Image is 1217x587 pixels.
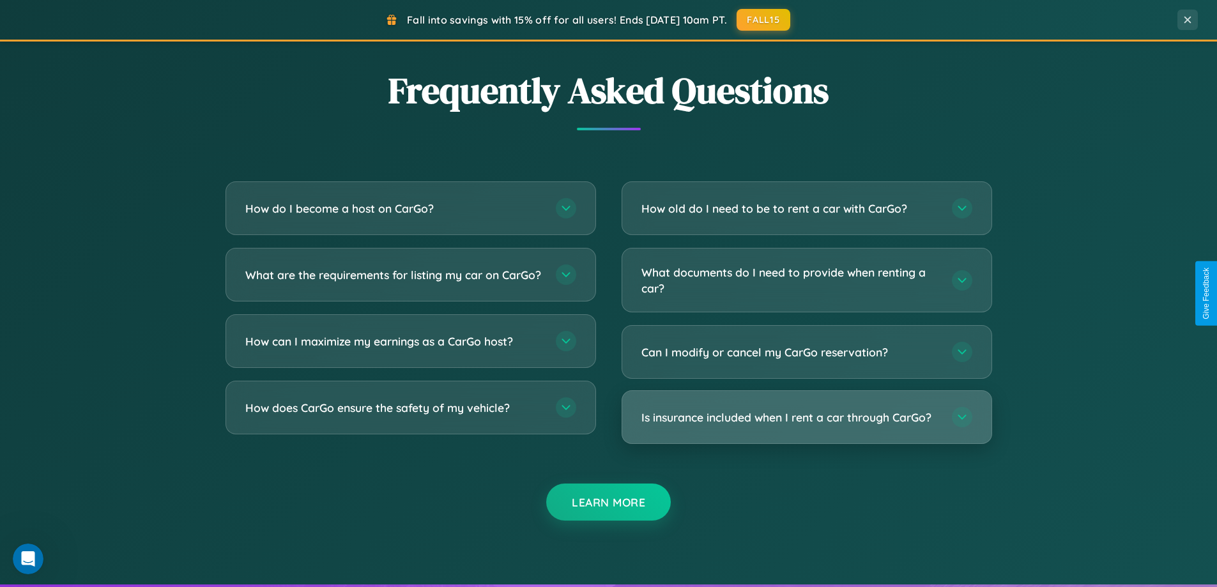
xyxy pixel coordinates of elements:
[641,264,939,296] h3: What documents do I need to provide when renting a car?
[1202,268,1211,319] div: Give Feedback
[641,344,939,360] h3: Can I modify or cancel my CarGo reservation?
[546,484,671,521] button: Learn More
[641,409,939,425] h3: Is insurance included when I rent a car through CarGo?
[641,201,939,217] h3: How old do I need to be to rent a car with CarGo?
[245,333,543,349] h3: How can I maximize my earnings as a CarGo host?
[245,267,543,283] h3: What are the requirements for listing my car on CarGo?
[226,66,992,115] h2: Frequently Asked Questions
[245,400,543,416] h3: How does CarGo ensure the safety of my vehicle?
[13,544,43,574] iframe: Intercom live chat
[245,201,543,217] h3: How do I become a host on CarGo?
[407,13,727,26] span: Fall into savings with 15% off for all users! Ends [DATE] 10am PT.
[737,9,790,31] button: FALL15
